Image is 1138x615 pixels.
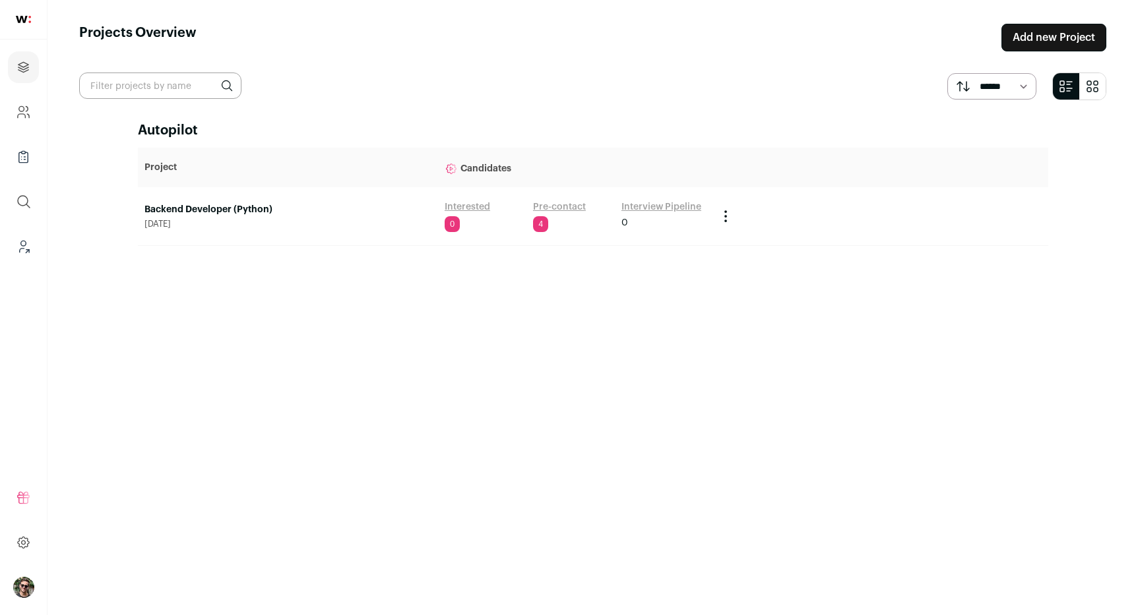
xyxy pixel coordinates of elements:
img: wellfound-shorthand-0d5821cbd27db2630d0214b213865d53afaa358527fdda9d0ea32b1df1b89c2c.svg [16,16,31,23]
a: Company and ATS Settings [8,96,39,128]
a: Interview Pipeline [621,200,701,214]
a: Company Lists [8,141,39,173]
a: Pre-contact [533,200,586,214]
a: Backend Developer (Python) [144,203,431,216]
h1: Projects Overview [79,24,197,51]
a: Interested [445,200,490,214]
span: 0 [621,216,628,229]
button: Open dropdown [13,577,34,598]
p: Project [144,161,431,174]
img: 1635949-medium_jpg [13,577,34,598]
button: Project Actions [718,208,734,224]
p: Candidates [445,154,705,181]
span: 4 [533,216,548,232]
a: Projects [8,51,39,83]
a: Leads (Backoffice) [8,231,39,262]
span: [DATE] [144,219,431,229]
a: Add new Project [1001,24,1106,51]
input: Filter projects by name [79,73,241,99]
span: 0 [445,216,460,232]
h2: Autopilot [138,121,1048,140]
